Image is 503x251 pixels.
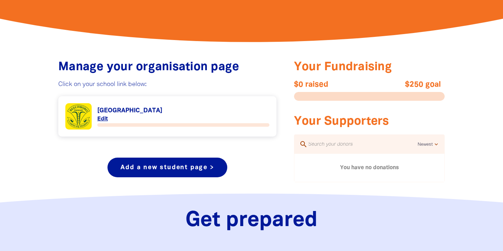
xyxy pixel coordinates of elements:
span: Get prepared [185,211,318,230]
a: Add a new student page > [107,158,227,177]
p: Click on your school link below: [58,80,276,89]
span: Your Supporters [294,116,389,127]
span: Your Fundraising [294,62,392,73]
input: Search your donors [308,140,418,149]
span: Manage your organisation page [58,62,239,73]
div: You have no donations [294,154,444,182]
span: $250 goal [365,80,441,89]
i: search [299,140,308,148]
div: Paginated content [294,154,444,182]
div: Paginated content [65,103,269,130]
span: $0 raised [294,80,370,89]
